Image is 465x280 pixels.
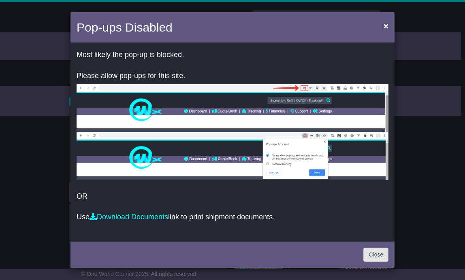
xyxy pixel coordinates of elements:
[70,45,395,240] div: OR
[380,17,392,34] button: Close
[77,18,173,36] h4: Pop-ups Disabled
[77,84,388,132] img: allow-popup-1.png
[384,21,388,30] span: ×
[77,132,388,180] img: allow-popup-2.png
[77,51,388,59] p: Most likely the pop-up is blocked.
[77,213,388,222] p: Use link to print shipment documents.
[90,213,168,221] a: Download Documents
[77,72,388,81] p: Please allow pop-ups for this site.
[363,248,388,262] a: Close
